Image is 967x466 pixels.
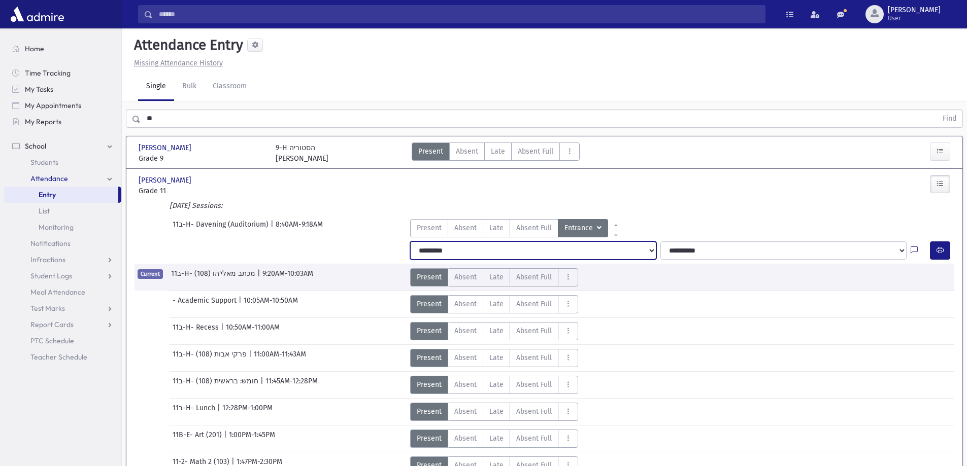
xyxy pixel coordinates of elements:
[4,284,121,300] a: Meal Attendance
[489,406,504,417] span: Late
[418,146,443,157] span: Present
[516,406,552,417] span: Absent Full
[454,272,477,282] span: Absent
[25,101,81,110] span: My Appointments
[39,206,50,216] span: List
[410,349,578,367] div: AttTypes
[30,158,58,167] span: Students
[4,333,121,349] a: PTC Schedule
[4,349,121,365] a: Teacher Schedule
[489,379,504,390] span: Late
[25,141,46,151] span: School
[516,326,552,336] span: Absent Full
[489,299,504,309] span: Late
[410,268,578,286] div: AttTypes
[276,219,323,237] span: 8:40AM-9:18AM
[30,174,68,183] span: Attendance
[489,326,504,336] span: Late
[229,429,275,448] span: 1:00PM-1:45PM
[239,295,244,313] span: |
[410,429,578,448] div: AttTypes
[4,138,121,154] a: School
[454,299,477,309] span: Absent
[173,376,260,394] span: 11ב-H- חומש: בראשית (108)
[173,219,271,237] span: 11ב-H- Davening (Auditorium)
[260,376,265,394] span: |
[4,187,118,203] a: Entry
[4,219,121,235] a: Monitoring
[4,268,121,284] a: Student Logs
[4,81,121,97] a: My Tasks
[170,201,222,210] i: [DATE] Sessions:
[224,429,229,448] span: |
[39,190,56,199] span: Entry
[558,219,608,237] button: Entrance
[139,175,193,186] span: [PERSON_NAME]
[4,235,121,252] a: Notifications
[417,299,442,309] span: Present
[30,288,85,297] span: Meal Attendance
[221,322,226,340] span: |
[139,153,265,164] span: Grade 9
[564,223,595,234] span: Entrance
[489,223,504,233] span: Late
[454,352,477,363] span: Absent
[888,14,941,22] span: User
[454,379,477,390] span: Absent
[173,295,239,313] span: - Academic Support
[417,406,442,417] span: Present
[4,114,121,130] a: My Reports
[139,186,265,196] span: Grade 11
[4,203,121,219] a: List
[153,5,765,23] input: Search
[257,268,262,286] span: |
[4,65,121,81] a: Time Tracking
[217,403,222,421] span: |
[454,326,477,336] span: Absent
[39,223,74,232] span: Monitoring
[516,352,552,363] span: Absent Full
[489,433,504,444] span: Late
[173,349,249,367] span: 11ב-H- פרקי אבות (108)
[516,433,552,444] span: Absent Full
[417,326,442,336] span: Present
[30,320,74,329] span: Report Cards
[417,379,442,390] span: Present
[937,110,962,127] button: Find
[516,299,552,309] span: Absent Full
[410,376,578,394] div: AttTypes
[454,223,477,233] span: Absent
[417,352,442,363] span: Present
[222,403,273,421] span: 12:28PM-1:00PM
[516,272,552,282] span: Absent Full
[417,272,442,282] span: Present
[138,269,163,279] span: Current
[410,219,624,237] div: AttTypes
[134,59,223,67] u: Missing Attendance History
[130,59,223,67] a: Missing Attendance History
[30,255,65,264] span: Infractions
[173,322,221,340] span: 11ב-H- Recess
[4,316,121,333] a: Report Cards
[262,268,313,286] span: 9:20AM-10:03AM
[174,73,205,101] a: Bulk
[454,406,477,417] span: Absent
[4,97,121,114] a: My Appointments
[491,146,505,157] span: Late
[25,68,71,78] span: Time Tracking
[25,85,53,94] span: My Tasks
[417,433,442,444] span: Present
[30,352,87,362] span: Teacher Schedule
[205,73,255,101] a: Classroom
[518,146,553,157] span: Absent Full
[30,304,65,313] span: Test Marks
[489,352,504,363] span: Late
[25,117,61,126] span: My Reports
[130,37,243,54] h5: Attendance Entry
[254,349,306,367] span: 11:00AM-11:43AM
[4,300,121,316] a: Test Marks
[276,142,328,164] div: 9-H הסטוריה [PERSON_NAME]
[412,142,580,164] div: AttTypes
[4,252,121,268] a: Infractions
[608,219,624,227] a: All Prior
